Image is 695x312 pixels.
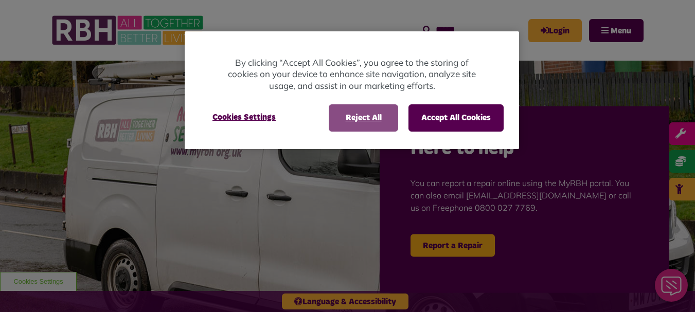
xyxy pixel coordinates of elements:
div: Cookie banner [185,31,519,149]
div: Privacy [185,31,519,149]
button: Cookies Settings [200,104,288,130]
button: Reject All [329,104,398,131]
div: Close Web Assistant [6,3,39,36]
button: Accept All Cookies [408,104,504,131]
p: By clicking “Accept All Cookies”, you agree to the storing of cookies on your device to enhance s... [226,57,478,92]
